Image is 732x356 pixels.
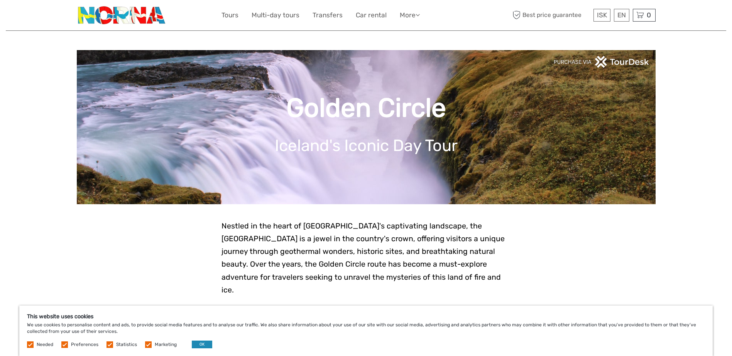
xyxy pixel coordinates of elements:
[400,10,420,21] a: More
[19,306,713,356] div: We use cookies to personalise content and ads, to provide social media features and to analyse ou...
[116,341,137,348] label: Statistics
[37,341,53,348] label: Needed
[89,12,98,21] button: Open LiveChat chat widget
[646,11,652,19] span: 0
[27,313,705,320] h5: This website uses cookies
[221,222,505,294] span: Nestled in the heart of [GEOGRAPHIC_DATA]'s captivating landscape, the [GEOGRAPHIC_DATA] is a jew...
[11,13,87,20] p: We're away right now. Please check back later!
[511,9,592,22] span: Best price guarantee
[88,136,644,155] h1: Iceland's Iconic Day Tour
[553,56,650,68] img: PurchaseViaTourDeskwhite.png
[252,10,299,21] a: Multi-day tours
[597,11,607,19] span: ISK
[356,10,387,21] a: Car rental
[192,341,212,348] button: OK
[71,341,98,348] label: Preferences
[77,6,167,25] img: 3202-b9b3bc54-fa5a-4c2d-a914-9444aec66679_logo_small.png
[88,92,644,124] h1: Golden Circle
[221,10,238,21] a: Tours
[155,341,177,348] label: Marketing
[313,10,343,21] a: Transfers
[614,9,629,22] div: EN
